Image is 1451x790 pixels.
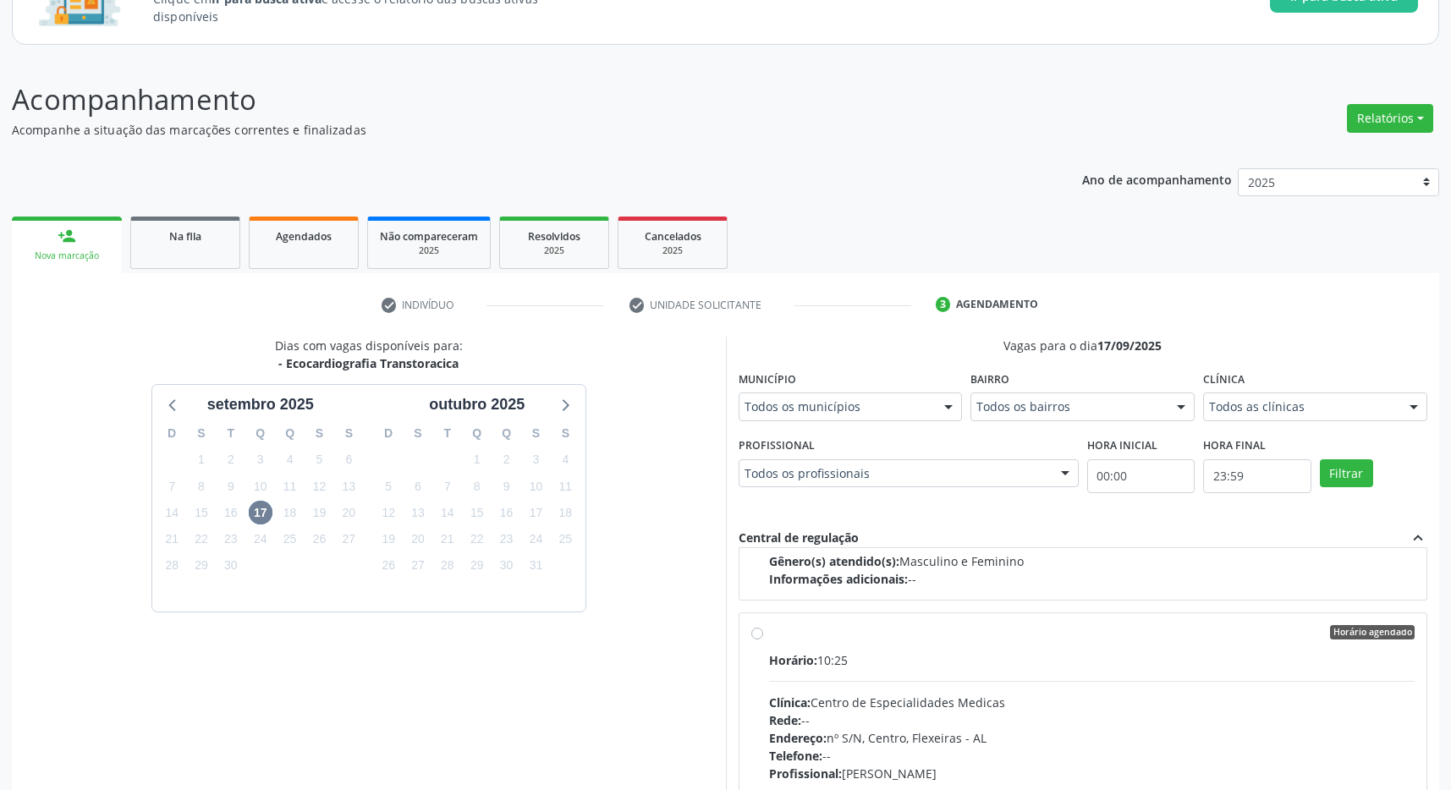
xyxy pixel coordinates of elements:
[465,475,489,498] span: quarta-feira, 8 de outubro de 2025
[492,420,521,447] div: Q
[1087,459,1195,493] input: Selecione o horário
[160,554,184,578] span: domingo, 28 de setembro de 2025
[201,393,321,416] div: setembro 2025
[1347,104,1433,133] button: Relatórios
[406,554,430,578] span: segunda-feira, 27 de outubro de 2025
[275,337,463,372] div: Dias com vagas disponíveis para:
[551,420,580,447] div: S
[160,501,184,524] span: domingo, 14 de setembro de 2025
[1330,625,1415,640] span: Horário agendado
[465,501,489,524] span: quarta-feira, 15 de outubro de 2025
[219,501,243,524] span: terça-feira, 16 de setembro de 2025
[376,475,400,498] span: domingo, 5 de outubro de 2025
[376,554,400,578] span: domingo, 26 de outubro de 2025
[553,475,577,498] span: sábado, 11 de outubro de 2025
[769,651,1415,669] div: 10:25
[334,420,364,447] div: S
[524,448,547,472] span: sexta-feira, 3 de outubro de 2025
[769,765,1415,782] div: [PERSON_NAME]
[190,554,213,578] span: segunda-feira, 29 de setembro de 2025
[739,529,859,547] div: Central de regulação
[769,747,1415,765] div: --
[187,420,217,447] div: S
[337,475,360,498] span: sábado, 13 de setembro de 2025
[219,448,243,472] span: terça-feira, 2 de setembro de 2025
[374,420,404,447] div: D
[745,398,928,415] span: Todos os municípios
[307,528,331,551] span: sexta-feira, 26 de setembro de 2025
[276,229,332,244] span: Agendados
[157,420,187,447] div: D
[936,297,951,312] div: 3
[406,475,430,498] span: segunda-feira, 6 de outubro de 2025
[465,448,489,472] span: quarta-feira, 1 de outubro de 2025
[769,570,1415,588] div: --
[495,554,519,578] span: quinta-feira, 30 de outubro de 2025
[769,729,1415,747] div: nº S/N, Centro, Flexeiras - AL
[160,528,184,551] span: domingo, 21 de setembro de 2025
[769,730,827,746] span: Endereço:
[160,475,184,498] span: domingo, 7 de setembro de 2025
[495,501,519,524] span: quinta-feira, 16 de outubro de 2025
[249,448,272,472] span: quarta-feira, 3 de setembro de 2025
[249,501,272,524] span: quarta-feira, 17 de setembro de 2025
[275,354,463,372] div: - Ecocardiografia Transtoracica
[219,554,243,578] span: terça-feira, 30 de setembro de 2025
[216,420,245,447] div: T
[305,420,334,447] div: S
[524,528,547,551] span: sexta-feira, 24 de outubro de 2025
[1203,433,1266,459] label: Hora final
[521,420,551,447] div: S
[769,553,899,569] span: Gênero(s) atendido(s):
[278,475,302,498] span: quinta-feira, 11 de setembro de 2025
[24,250,110,262] div: Nova marcação
[436,528,459,551] span: terça-feira, 21 de outubro de 2025
[436,554,459,578] span: terça-feira, 28 de outubro de 2025
[528,229,580,244] span: Resolvidos
[307,448,331,472] span: sexta-feira, 5 de setembro de 2025
[1203,366,1245,392] label: Clínica
[190,448,213,472] span: segunda-feira, 1 de setembro de 2025
[495,528,519,551] span: quinta-feira, 23 de outubro de 2025
[495,475,519,498] span: quinta-feira, 9 de outubro de 2025
[462,420,492,447] div: Q
[380,244,478,257] div: 2025
[465,554,489,578] span: quarta-feira, 29 de outubro de 2025
[1097,337,1162,354] span: 17/09/2025
[249,528,272,551] span: quarta-feira, 24 de setembro de 2025
[190,475,213,498] span: segunda-feira, 8 de setembro de 2025
[380,229,478,244] span: Não compareceram
[553,501,577,524] span: sábado, 18 de outubro de 2025
[769,552,1415,570] div: Masculino e Feminino
[769,711,1415,729] div: --
[524,554,547,578] span: sexta-feira, 31 de outubro de 2025
[376,528,400,551] span: domingo, 19 de outubro de 2025
[337,528,360,551] span: sábado, 27 de setembro de 2025
[769,694,811,710] span: Clínica:
[745,465,1044,482] span: Todos os profissionais
[769,571,908,587] span: Informações adicionais:
[739,337,1428,354] div: Vagas para o dia
[422,393,531,416] div: outubro 2025
[465,528,489,551] span: quarta-feira, 22 de outubro de 2025
[512,244,596,257] div: 2025
[275,420,305,447] div: Q
[12,121,1011,139] p: Acompanhe a situação das marcações correntes e finalizadas
[976,398,1160,415] span: Todos os bairros
[769,694,1415,711] div: Centro de Especialidades Medicas
[307,475,331,498] span: sexta-feira, 12 de setembro de 2025
[739,366,796,392] label: Município
[1320,459,1373,488] button: Filtrar
[404,420,433,447] div: S
[956,297,1038,312] div: Agendamento
[524,475,547,498] span: sexta-feira, 10 de outubro de 2025
[739,433,815,459] label: Profissional
[436,475,459,498] span: terça-feira, 7 de outubro de 2025
[245,420,275,447] div: Q
[337,501,360,524] span: sábado, 20 de setembro de 2025
[307,501,331,524] span: sexta-feira, 19 de setembro de 2025
[190,528,213,551] span: segunda-feira, 22 de setembro de 2025
[1409,529,1427,547] i: expand_less
[970,366,1009,392] label: Bairro
[406,528,430,551] span: segunda-feira, 20 de outubro de 2025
